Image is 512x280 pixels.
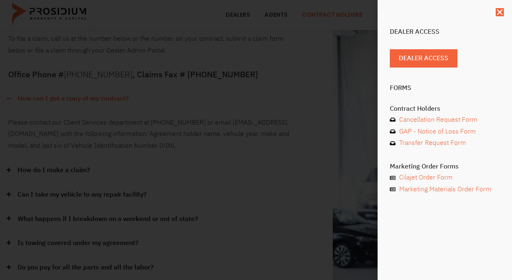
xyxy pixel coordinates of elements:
h4: Forms [390,85,500,91]
span: Dealer Access [399,52,448,64]
h4: Contract Holders [390,105,500,112]
span: Marketing Materials Order Form [397,184,491,195]
a: Cancellation Request Form [390,114,500,126]
a: GAP - Notice of Loss Form [390,126,500,138]
h4: Marketing Order Forms [390,163,500,170]
a: Cilajet Order Form [390,172,500,184]
a: Dealer Access [390,49,457,68]
a: Close [496,8,504,16]
span: Transfer Request Form [397,137,466,149]
span: Cancellation Request Form [397,114,477,126]
span: Cilajet Order Form [397,172,453,184]
span: GAP - Notice of Loss Form [397,126,476,138]
h4: Dealer Access [390,28,500,35]
a: Marketing Materials Order Form [390,184,500,195]
a: Transfer Request Form [390,137,500,149]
